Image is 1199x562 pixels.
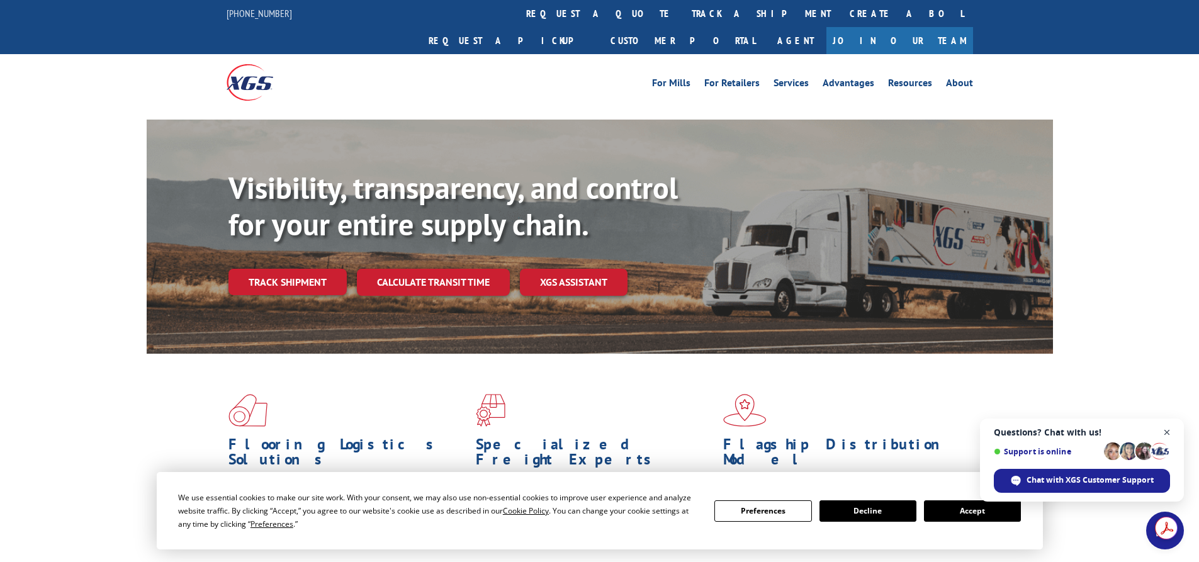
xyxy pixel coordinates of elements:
a: For Retailers [704,78,760,92]
a: Request a pickup [419,27,601,54]
div: Cookie Consent Prompt [157,472,1043,549]
b: Visibility, transparency, and control for your entire supply chain. [228,168,678,244]
span: Chat with XGS Customer Support [994,469,1170,493]
button: Accept [924,500,1021,522]
a: Advantages [823,78,874,92]
span: Cookie Policy [503,505,549,516]
span: Questions? Chat with us! [994,427,1170,437]
a: Calculate transit time [357,269,510,296]
img: xgs-icon-focused-on-flooring-red [476,394,505,427]
a: Services [774,78,809,92]
a: Track shipment [228,269,347,295]
a: Open chat [1146,512,1184,549]
h1: Flagship Distribution Model [723,437,961,473]
img: xgs-icon-flagship-distribution-model-red [723,394,767,427]
a: About [946,78,973,92]
span: Support is online [994,447,1100,456]
a: [PHONE_NUMBER] [227,7,292,20]
span: Chat with XGS Customer Support [1027,475,1154,486]
a: XGS ASSISTANT [520,269,628,296]
button: Preferences [714,500,811,522]
a: Agent [765,27,826,54]
h1: Flooring Logistics Solutions [228,437,466,473]
a: Resources [888,78,932,92]
button: Decline [819,500,916,522]
img: xgs-icon-total-supply-chain-intelligence-red [228,394,267,427]
a: For Mills [652,78,690,92]
h1: Specialized Freight Experts [476,437,714,473]
div: We use essential cookies to make our site work. With your consent, we may also use non-essential ... [178,491,699,531]
a: Customer Portal [601,27,765,54]
a: Join Our Team [826,27,973,54]
span: Preferences [250,519,293,529]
